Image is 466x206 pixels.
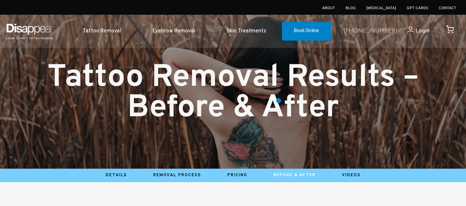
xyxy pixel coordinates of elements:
[9,63,457,124] h1: Tattoo Removal Results – Before & After
[153,173,201,178] a: Removal Process
[344,27,397,36] a: [PHONE_NUMBER]
[282,22,331,41] a: Book Online
[415,27,430,35] span: Login
[439,6,456,11] a: Contact
[322,6,335,11] a: About
[67,21,137,41] a: Tattoo Removal
[346,6,356,11] a: Blog
[274,173,316,178] a: Before & After
[407,6,428,11] a: Gift Cards
[106,173,127,178] a: Details
[211,21,282,41] a: Skin Treatments
[397,27,430,36] a: Login
[5,20,55,43] img: Disappear - Laser Clinic and Tattoo Removal Services in Sydney, Australia
[137,21,211,41] a: Eyebrow Removal
[342,173,361,178] a: Videos
[366,6,396,11] a: [MEDICAL_DATA]
[227,173,247,178] a: Pricing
